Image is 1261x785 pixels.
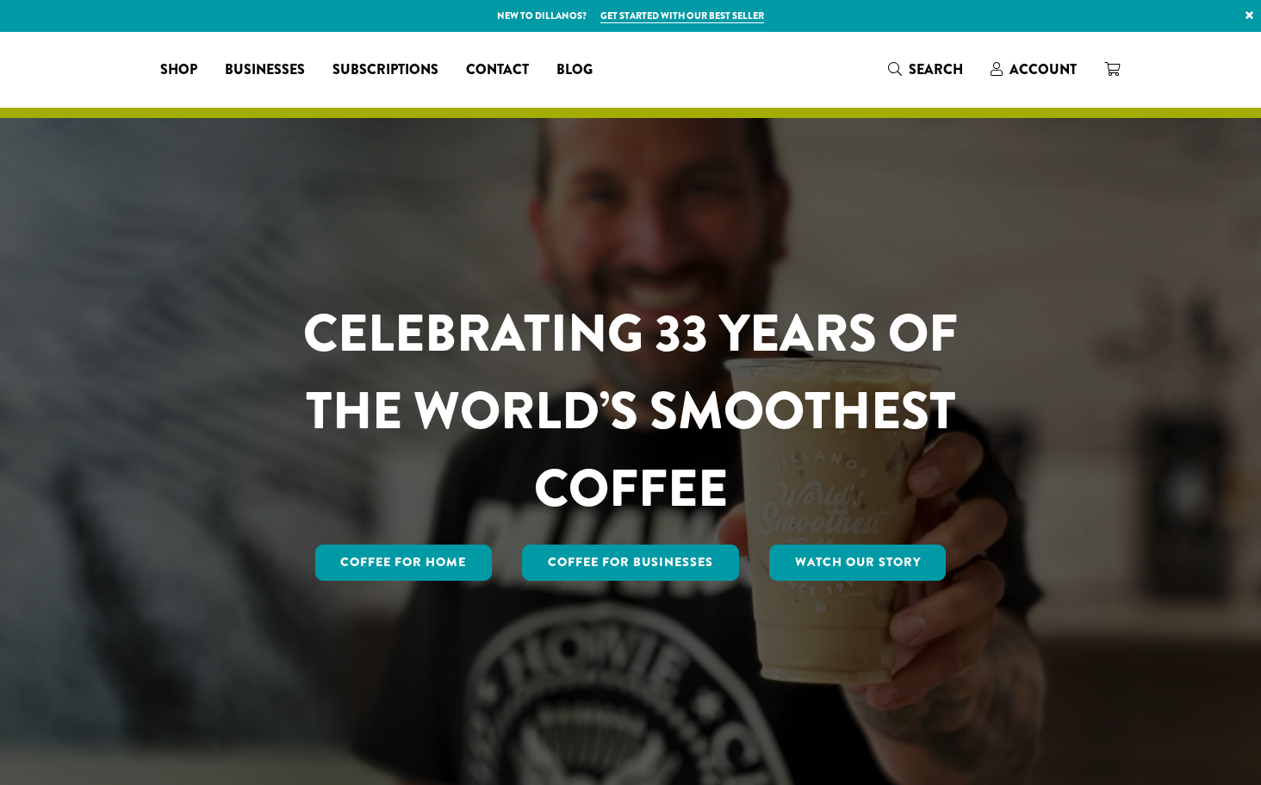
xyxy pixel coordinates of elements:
span: Shop [160,59,197,81]
a: Watch Our Story [769,545,947,581]
span: Search [909,59,963,79]
span: Businesses [225,59,305,81]
span: Account [1009,59,1077,79]
span: Blog [556,59,593,81]
h1: CELEBRATING 33 YEARS OF THE WORLD’S SMOOTHEST COFFEE [252,295,1009,527]
span: Contact [466,59,529,81]
a: Shop [146,56,211,84]
span: Subscriptions [332,59,438,81]
a: Search [874,55,977,84]
a: Coffee For Businesses [522,545,739,581]
a: Coffee for Home [315,545,493,581]
a: Get started with our best seller [600,9,764,23]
